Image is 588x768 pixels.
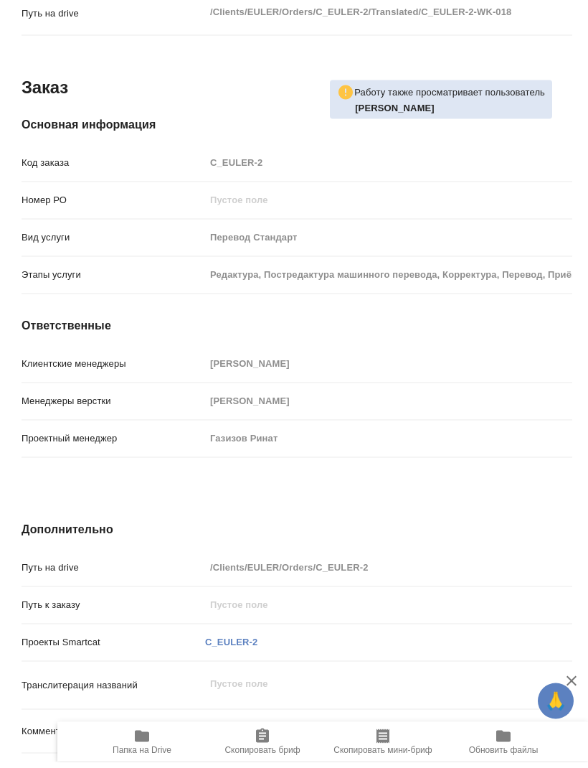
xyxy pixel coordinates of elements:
[544,692,568,722] span: 🙏
[205,396,572,417] input: Пустое поле
[443,728,564,768] button: Обновить файлы
[469,751,539,761] span: Обновить файлы
[22,684,205,698] p: Транслитерация названий
[22,12,205,27] p: Путь на drive
[22,236,205,250] p: Вид услуги
[22,566,205,581] p: Путь на drive
[205,359,572,380] input: Пустое поле
[22,362,205,377] p: Клиентские менеджеры
[205,6,572,30] textarea: /Clients/EULER/Orders/C_EULER-2/Translated/C_EULER-2-WK-018
[355,107,545,121] p: Попова Галина
[22,323,572,340] h4: Ответственные
[22,82,68,105] h2: Заказ
[22,161,205,176] p: Код заказа
[205,723,572,748] textarea: нот
[538,689,574,725] button: 🙏
[205,642,257,653] a: C_EULER-2
[333,751,432,761] span: Скопировать мини-бриф
[22,273,205,288] p: Этапы услуги
[355,108,435,119] b: [PERSON_NAME]
[224,751,300,761] span: Скопировать бриф
[323,728,443,768] button: Скопировать мини-бриф
[205,563,572,584] input: Пустое поле
[82,728,202,768] button: Папка на Drive
[205,233,572,253] input: Пустое поле
[22,604,205,618] p: Путь к заказу
[354,91,545,106] p: Работу также просматривает пользователь
[205,158,572,179] input: Пустое поле
[205,600,572,621] input: Пустое поле
[202,728,323,768] button: Скопировать бриф
[22,641,205,655] p: Проекты Smartcat
[22,199,205,213] p: Номер РО
[205,434,572,454] input: Пустое поле
[113,751,171,761] span: Папка на Drive
[205,195,572,216] input: Пустое поле
[22,730,205,744] p: Комментарий к заказу
[22,527,572,544] h4: Дополнительно
[22,400,205,414] p: Менеджеры верстки
[22,437,205,451] p: Проектный менеджер
[22,122,572,139] h4: Основная информация
[205,270,572,291] input: Пустое поле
